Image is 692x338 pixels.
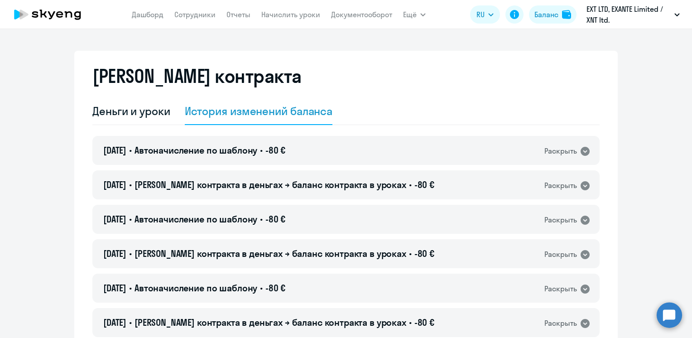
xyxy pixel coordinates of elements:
div: Раскрыть [544,283,577,295]
h2: [PERSON_NAME] контракта [92,65,302,87]
span: -80 € [414,179,434,190]
span: [PERSON_NAME] контракта в деньгах → баланс контракта в уроках [135,179,406,190]
a: Начислить уроки [261,10,320,19]
button: Балансbalance [529,5,577,24]
div: Деньги и уроки [92,104,170,118]
span: • [129,179,132,190]
span: • [260,282,263,294]
span: • [260,145,263,156]
span: Автоначисление по шаблону [135,145,257,156]
div: Баланс [534,9,558,20]
span: -80 € [414,317,434,328]
span: • [129,248,132,259]
div: Раскрыть [544,249,577,260]
span: [PERSON_NAME] контракта в деньгах → баланс контракта в уроках [135,248,406,259]
div: Раскрыть [544,145,577,157]
span: [PERSON_NAME] контракта в деньгах → баланс контракта в уроках [135,317,406,328]
span: • [409,317,412,328]
span: [DATE] [103,179,126,190]
button: Ещё [403,5,426,24]
span: -80 € [265,213,285,225]
a: Дашборд [132,10,163,19]
a: Сотрудники [174,10,216,19]
span: -80 € [414,248,434,259]
span: • [129,145,132,156]
span: [DATE] [103,317,126,328]
span: • [129,282,132,294]
div: Раскрыть [544,318,577,329]
a: Отчеты [226,10,250,19]
div: Раскрыть [544,180,577,191]
p: EXT LTD, ‎EXANTE Limited / XNT ltd. [586,4,671,25]
div: История изменений баланса [185,104,333,118]
span: • [260,213,263,225]
button: RU [470,5,500,24]
span: Автоначисление по шаблону [135,213,257,225]
img: balance [562,10,571,19]
span: [DATE] [103,213,126,225]
span: [DATE] [103,248,126,259]
span: RU [476,9,485,20]
span: -80 € [265,282,285,294]
span: Ещё [403,9,417,20]
span: • [129,213,132,225]
span: • [409,248,412,259]
span: Автоначисление по шаблону [135,282,257,294]
div: Раскрыть [544,214,577,226]
a: Документооборот [331,10,392,19]
span: • [129,317,132,328]
span: [DATE] [103,282,126,294]
span: [DATE] [103,145,126,156]
button: EXT LTD, ‎EXANTE Limited / XNT ltd. [582,4,684,25]
span: -80 € [265,145,285,156]
span: • [409,179,412,190]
